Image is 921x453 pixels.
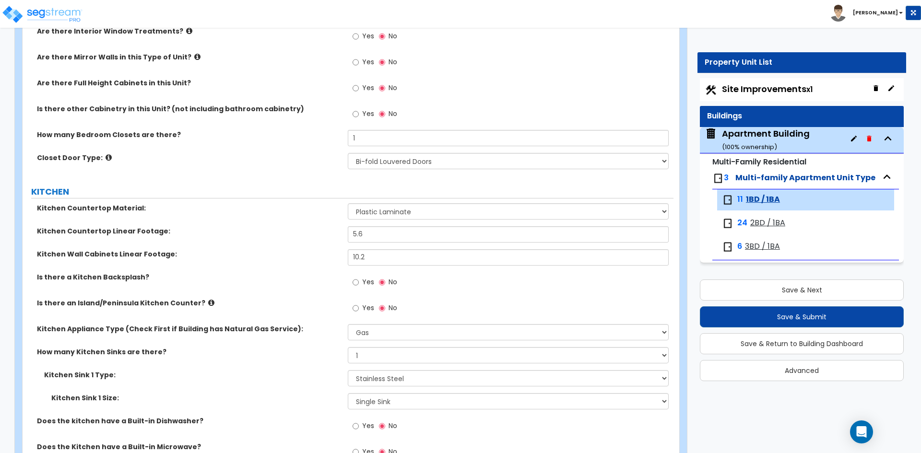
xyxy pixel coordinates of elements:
[362,277,374,287] span: Yes
[722,194,733,206] img: door.png
[830,5,847,22] img: avatar.png
[705,84,717,96] img: Construction.png
[389,109,397,118] span: No
[722,218,733,229] img: door.png
[379,303,385,314] input: No
[186,27,192,35] i: click for more info!
[362,109,374,118] span: Yes
[362,303,374,313] span: Yes
[705,128,810,152] span: Apartment Building
[37,104,341,114] label: Is there other Cabinetry in this Unit? (not including bathroom cabinetry)
[37,26,341,36] label: Are there Interior Window Treatments?
[208,299,214,306] i: click for more info!
[707,111,897,122] div: Buildings
[724,172,729,183] span: 3
[712,156,806,167] small: Multi-Family Residential
[37,153,341,163] label: Closet Door Type:
[389,277,397,287] span: No
[722,142,777,151] small: ( 100 % ownership)
[353,277,359,288] input: Yes
[712,173,724,184] img: door.png
[700,306,904,327] button: Save & Submit
[353,303,359,314] input: Yes
[389,303,397,313] span: No
[362,31,374,41] span: Yes
[745,241,780,252] span: 3BD / 1BA
[737,194,743,205] span: 11
[37,324,341,334] label: Kitchen Appliance Type (Check First if Building has Natural Gas Service):
[37,347,341,357] label: How many Kitchen Sinks are there?
[722,128,810,152] div: Apartment Building
[37,298,341,308] label: Is there an Island/Peninsula Kitchen Counter?
[37,272,341,282] label: Is there a Kitchen Backsplash?
[353,31,359,42] input: Yes
[737,218,747,229] span: 24
[37,249,341,259] label: Kitchen Wall Cabinets Linear Footage:
[735,172,875,183] span: Multi-family Apartment Unit Type
[379,57,385,68] input: No
[850,420,873,443] div: Open Intercom Messenger
[806,84,813,94] small: x1
[353,57,359,68] input: Yes
[37,203,341,213] label: Kitchen Countertop Material:
[362,421,374,430] span: Yes
[362,57,374,67] span: Yes
[389,83,397,93] span: No
[700,333,904,354] button: Save & Return to Building Dashboard
[353,83,359,93] input: Yes
[379,421,385,431] input: No
[379,109,385,119] input: No
[1,5,83,24] img: logo_pro_r.png
[746,194,780,205] span: 1BD / 1BA
[362,83,374,93] span: Yes
[389,421,397,430] span: No
[37,442,341,452] label: Does the Kitchen have a Built-in Microwave?
[44,370,341,380] label: Kitchen Sink 1 Type:
[353,421,359,431] input: Yes
[31,186,673,198] label: KITCHEN
[37,226,341,236] label: Kitchen Countertop Linear Footage:
[750,218,785,229] span: 2BD / 1BA
[722,83,813,95] span: Site Improvements
[379,83,385,93] input: No
[853,9,898,16] b: [PERSON_NAME]
[37,130,341,139] label: How many Bedroom Closets are there?
[379,31,385,42] input: No
[722,241,733,253] img: door.png
[37,78,341,88] label: Are there Full Height Cabinets in this Unit?
[353,109,359,119] input: Yes
[37,416,341,426] label: Does the kitchen have a Built-in Dishwasher?
[379,277,385,288] input: No
[705,57,899,68] div: Property Unit List
[737,241,742,252] span: 6
[700,279,904,301] button: Save & Next
[700,360,904,381] button: Advanced
[37,52,341,62] label: Are there Mirror Walls in this Type of Unit?
[389,57,397,67] span: No
[705,128,717,140] img: building.svg
[51,393,341,403] label: Kitchen Sink 1 Size:
[389,31,397,41] span: No
[194,53,201,60] i: click for more info!
[106,154,112,161] i: click for more info!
